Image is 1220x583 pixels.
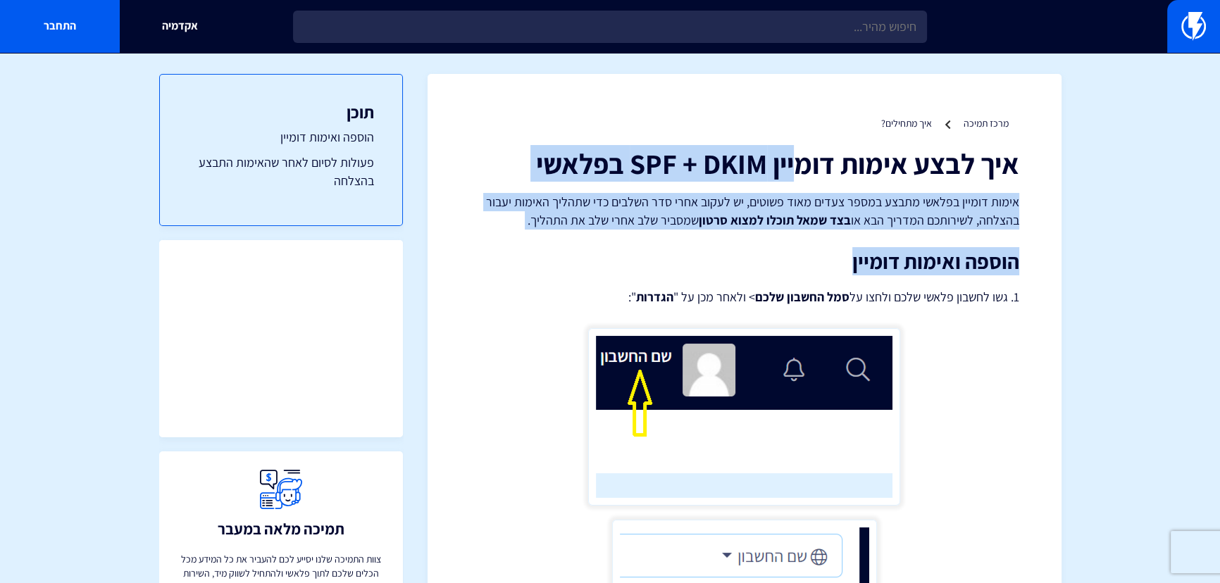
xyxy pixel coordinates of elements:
strong: הגדרות [636,289,673,305]
a: פעולות לסיום לאחר שהאימות התבצע בהצלחה [188,153,374,189]
a: מרכז תמיכה [964,117,1009,130]
input: חיפוש מהיר... [293,11,927,43]
a: איך מתחילים? [881,117,932,130]
a: הוספה ואימות דומיין [188,128,374,146]
p: אימות דומיין בפלאשי מתבצע במספר צעדים מאוד פשוטים, יש לעקוב אחרי סדר השלבים כדי שתהליך האימות יעב... [470,193,1019,229]
h2: הוספה ואימות דומיין [470,250,1019,273]
strong: סמל החשבון שלכם [755,289,849,305]
p: 1. גשו לחשבון פלאשי שלכם ולחצו על > ולאחר מכן על " ": [470,287,1019,307]
h1: איך לבצע אימות דומיין SPF + DKIM בפלאשי [470,148,1019,179]
h3: תוכן [188,103,374,121]
h3: תמיכה מלאה במעבר [218,520,344,537]
strong: בצד שמאל תוכלו למצוא סרטון [699,212,851,228]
